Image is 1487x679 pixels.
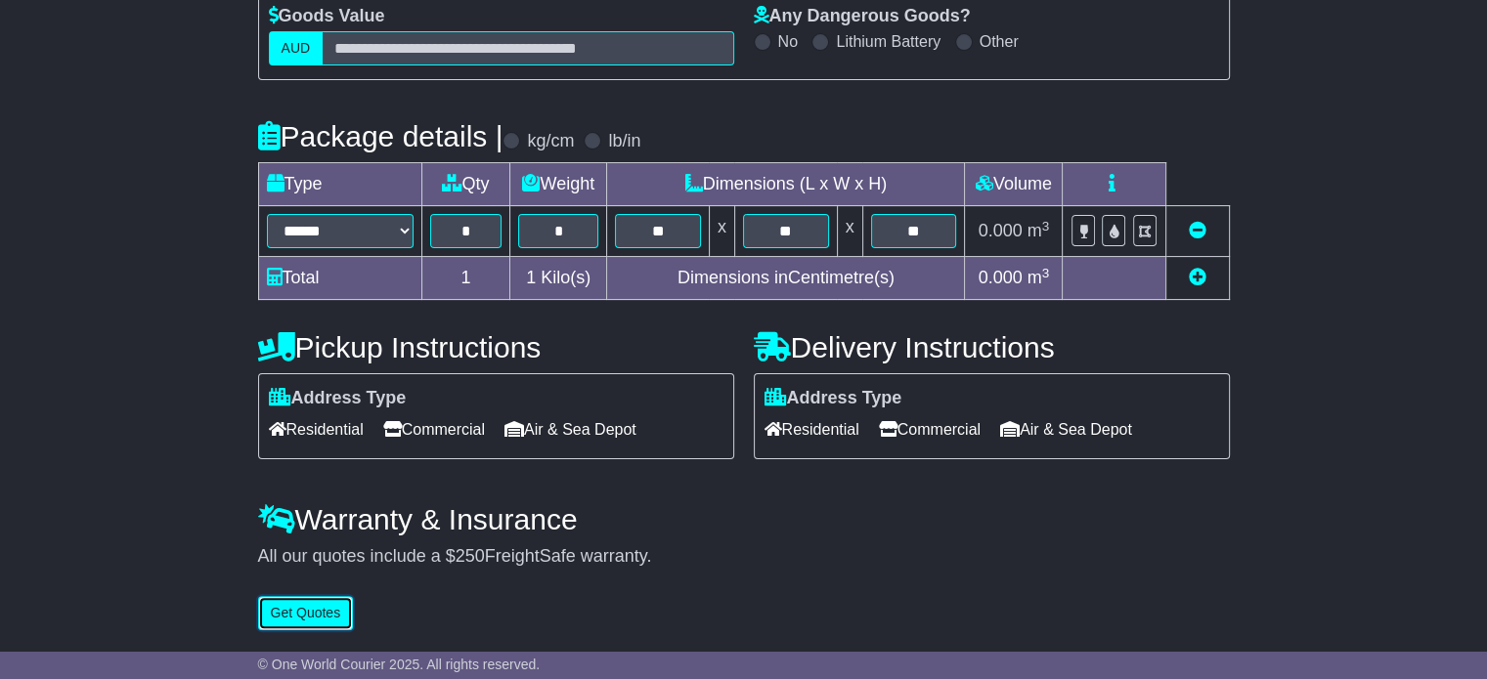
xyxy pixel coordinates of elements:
a: Add new item [1189,268,1206,287]
span: 0.000 [979,268,1023,287]
td: x [709,206,734,257]
label: Any Dangerous Goods? [754,6,971,27]
td: Qty [421,163,510,206]
td: Kilo(s) [510,257,607,300]
a: Remove this item [1189,221,1206,240]
span: Residential [765,414,859,445]
span: Commercial [383,414,485,445]
label: lb/in [608,131,640,152]
td: Dimensions (L x W x H) [607,163,965,206]
span: © One World Courier 2025. All rights reserved. [258,657,541,672]
h4: Package details | [258,120,503,152]
span: 250 [456,546,485,566]
span: m [1028,221,1050,240]
sup: 3 [1042,219,1050,233]
label: Other [980,32,1019,51]
span: Commercial [879,414,981,445]
label: No [778,32,798,51]
td: x [837,206,862,257]
span: Residential [269,414,364,445]
label: Address Type [269,388,407,409]
span: 0.000 [979,221,1023,240]
span: 1 [526,268,536,287]
label: AUD [269,31,324,65]
label: Goods Value [269,6,385,27]
td: Dimensions in Centimetre(s) [607,257,965,300]
td: Volume [965,163,1063,206]
button: Get Quotes [258,596,354,630]
sup: 3 [1042,266,1050,280]
h4: Pickup Instructions [258,331,734,363]
h4: Delivery Instructions [754,331,1230,363]
label: kg/cm [527,131,574,152]
div: All our quotes include a $ FreightSafe warranty. [258,546,1230,568]
td: Total [258,257,421,300]
span: Air & Sea Depot [1000,414,1132,445]
h4: Warranty & Insurance [258,503,1230,535]
span: m [1028,268,1050,287]
label: Lithium Battery [836,32,940,51]
td: Type [258,163,421,206]
span: Air & Sea Depot [504,414,636,445]
td: 1 [421,257,510,300]
label: Address Type [765,388,902,409]
td: Weight [510,163,607,206]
